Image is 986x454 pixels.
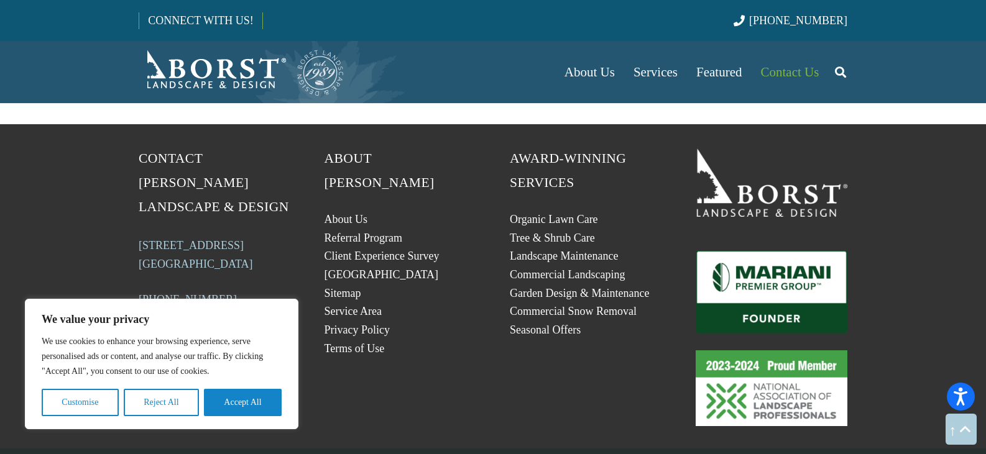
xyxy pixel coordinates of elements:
p: We use cookies to enhance your browsing experience, serve personalised ads or content, and analys... [42,334,282,379]
span: Contact [PERSON_NAME] Landscape & Design [139,151,289,214]
span: Contact Us [761,65,819,79]
a: Borst-Logo [139,47,345,97]
a: [STREET_ADDRESS][GEOGRAPHIC_DATA] [139,239,253,270]
button: Reject All [124,389,199,416]
a: CONNECT WITH US! [139,6,262,35]
a: Featured [687,41,751,103]
button: Customise [42,389,119,416]
a: Commercial Landscaping [510,268,625,281]
span: Services [634,65,678,79]
span: Award-Winning Services [510,151,626,190]
button: Accept All [204,389,282,416]
a: Sitemap [325,287,361,299]
a: About Us [555,41,624,103]
a: Mariani_Badge_Full_Founder [696,250,848,334]
a: Search [828,57,853,88]
a: About Us [325,213,368,225]
a: Organic Lawn Care [510,213,598,225]
a: Service Area [325,305,382,317]
a: [GEOGRAPHIC_DATA] [325,268,439,281]
a: Services [624,41,687,103]
a: Client Experience Survey [325,250,440,262]
p: We value your privacy [42,312,282,327]
a: Back to top [946,414,977,445]
a: Seasonal Offers [510,324,581,336]
span: About [PERSON_NAME] [325,151,435,190]
a: Terms of Use [325,342,385,355]
span: [PHONE_NUMBER] [749,14,847,27]
a: Garden Design & Maintenance [510,287,649,299]
a: Landscape Maintenance [510,250,618,262]
a: [PHONE_NUMBER] [734,14,847,27]
a: Commercial Snow Removal [510,305,637,317]
a: Contact Us [752,41,829,103]
a: Referral Program [325,232,402,244]
span: Featured [696,65,742,79]
a: 19BorstLandscape_Logo_W [696,147,848,216]
a: Privacy Policy [325,324,390,336]
span: About Us [564,65,615,79]
a: [PHONE_NUMBER] [139,293,237,306]
a: 23-24_Proud_Member_logo [696,350,848,426]
a: Tree & Shrub Care [510,232,595,244]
